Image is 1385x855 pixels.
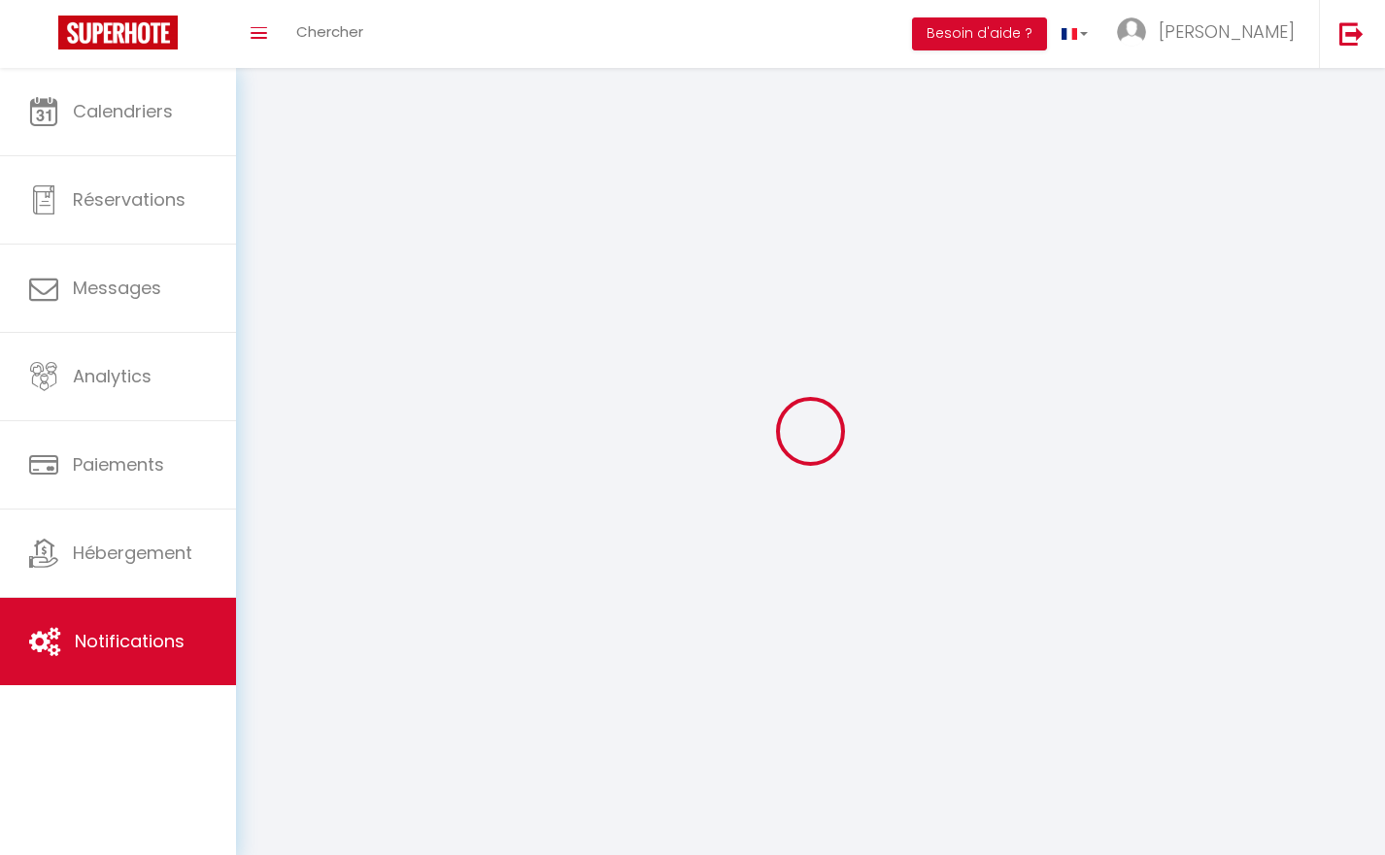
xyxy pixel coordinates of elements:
span: Paiements [73,452,164,477]
span: [PERSON_NAME] [1159,19,1295,44]
img: logout [1339,21,1364,46]
span: Calendriers [73,99,173,123]
span: Réservations [73,187,186,212]
img: Super Booking [58,16,178,49]
img: ... [1117,17,1146,47]
span: Analytics [73,364,152,388]
span: Chercher [296,21,363,42]
span: Notifications [75,629,185,653]
button: Besoin d'aide ? [912,17,1047,50]
span: Hébergement [73,541,192,565]
span: Messages [73,276,161,300]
